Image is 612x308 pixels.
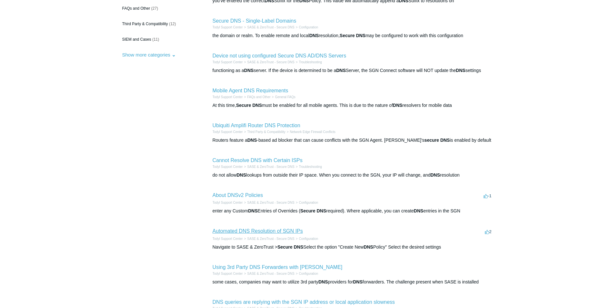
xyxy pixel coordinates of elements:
li: SASE & ZeroTrust - Secure DNS [243,236,294,241]
a: Todyl Support Center [213,95,243,99]
a: Third Party & Compatibility [247,130,285,134]
a: SASE & ZeroTrust - Secure DNS [247,237,294,241]
a: SASE & ZeroTrust - Secure DNS [247,26,294,29]
div: some cases, companies may want to utilize 3rd party providers for forwarders. The challenge prese... [213,279,493,285]
a: Using 3rd Party DNS Forwarders with [PERSON_NAME] [213,264,343,270]
em: DNS [248,208,258,213]
a: Todyl Support Center [213,130,243,134]
a: Automated DNS Resolution of SGN IPs [213,228,303,234]
a: Todyl Support Center [213,60,243,64]
a: SASE & ZeroTrust - Secure DNS [247,60,294,64]
em: DNS [247,138,257,143]
a: Troubleshooting [299,60,322,64]
em: DNS [456,68,466,73]
em: DNS [414,208,424,213]
span: (11) [152,37,159,42]
a: Third Party & Compatibility (12) [119,18,194,30]
span: SIEM and Cases [122,37,151,42]
li: Todyl Support Center [213,164,243,169]
em: DNS [236,172,246,178]
li: Configuration [295,25,318,30]
a: SASE & ZeroTrust - Secure DNS [247,272,294,275]
a: Todyl Support Center [213,272,243,275]
em: Secure DNS [340,33,366,38]
div: Navigate to SASE & ZeroTrust > Select the option "Create New Policy" Select the desired settings [213,244,493,251]
div: Routers feature a -based ad blocker that can cause conflicts with the SGN Agent. [PERSON_NAME]'s ... [213,137,493,144]
div: At this time, must be enabled for all mobile agents. This is due to the nature of resolvers for m... [213,102,493,109]
li: Third Party & Compatibility [243,129,285,134]
a: Todyl Support Center [213,237,243,241]
div: the domain or realm. To enable remote and local resolution, may be configured to work with this c... [213,32,493,39]
em: DNS [309,33,319,38]
a: General FAQs [275,95,295,99]
div: enter any Custom Entries of Overrides ( required). Where applicable, you can create entries in th... [213,208,493,214]
li: Troubleshooting [295,164,322,169]
li: Troubleshooting [295,60,322,65]
a: FAQs and Other [247,95,270,99]
em: secure DNS [425,138,450,143]
li: Todyl Support Center [213,271,243,276]
li: Configuration [295,271,318,276]
a: SASE & ZeroTrust - Secure DNS [247,165,294,169]
span: (27) [151,6,158,11]
li: Configuration [295,200,318,205]
a: SASE & ZeroTrust - Secure DNS [247,201,294,204]
button: Show more categories [119,49,179,61]
span: FAQs and Other [122,6,150,11]
a: Configuration [299,272,318,275]
a: FAQs and Other (27) [119,2,194,15]
li: SASE & ZeroTrust - Secure DNS [243,200,294,205]
a: Configuration [299,201,318,204]
em: DNS [364,244,373,250]
a: SIEM and Cases (11) [119,33,194,46]
a: Secure DNS - Single-Label Domains [213,18,296,24]
li: Todyl Support Center [213,60,243,65]
li: SASE & ZeroTrust - Secure DNS [243,25,294,30]
li: Configuration [295,236,318,241]
em: DNS [430,172,440,178]
a: DNS queries are replying with the SGN IP address or local application slowness [213,299,395,305]
a: Ubiquiti Amplifi Router DNS Protection [213,123,300,128]
em: DNS [393,103,403,108]
a: Configuration [299,237,318,241]
li: General FAQs [271,95,296,99]
a: Configuration [299,26,318,29]
li: SASE & ZeroTrust - Secure DNS [243,60,294,65]
li: Todyl Support Center [213,236,243,241]
em: DNS [318,279,328,284]
a: Todyl Support Center [213,201,243,204]
li: SASE & ZeroTrust - Secure DNS [243,271,294,276]
span: 2 [485,229,491,234]
div: do not allow lookups from outside their IP space. When you connect to the SGN, your IP will chang... [213,172,493,179]
span: Third Party & Compatibility [122,22,168,26]
li: Todyl Support Center [213,129,243,134]
a: About DNSv2 Policies [213,192,263,198]
li: SASE & ZeroTrust - Secure DNS [243,164,294,169]
a: Cannot Resolve DNS with Certain ISPs [213,158,303,163]
a: Troubleshooting [299,165,322,169]
a: Mobile Agent DNS Requirements [213,88,288,93]
li: Network Edge Firewall Conflicts [286,129,336,134]
a: Todyl Support Center [213,26,243,29]
em: DNS [353,279,363,284]
em: DNS [336,68,346,73]
em: Secure DNS [300,208,326,213]
a: Todyl Support Center [213,165,243,169]
em: DNS [244,68,254,73]
em: Secure DNS [236,103,262,108]
li: Todyl Support Center [213,200,243,205]
em: Secure DNS [277,244,303,250]
a: Network Edge Firewall Conflicts [290,130,336,134]
li: FAQs and Other [243,95,270,99]
a: Device not using configured Secure DNS AD/DNS Servers [213,53,346,58]
li: Todyl Support Center [213,95,243,99]
span: -1 [484,193,492,198]
div: functioning as a server. If the device is determined to be a Server, the SGN Connect software wil... [213,67,493,74]
span: (12) [169,22,176,26]
li: Todyl Support Center [213,25,243,30]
